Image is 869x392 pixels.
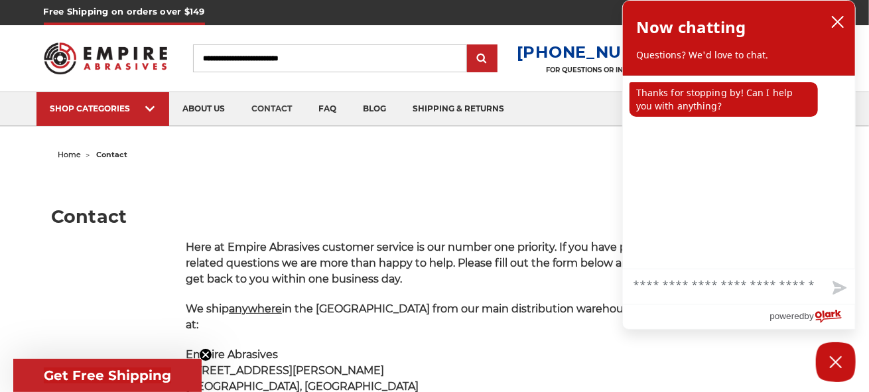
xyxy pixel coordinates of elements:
button: Close teaser [199,348,212,361]
span: contact [96,150,127,159]
a: [PHONE_NUMBER] [517,42,680,62]
div: Get Free ShippingClose teaser [13,359,202,392]
div: SHOP CATEGORIES [50,103,156,113]
span: anywhere [229,302,282,315]
p: FOR QUESTIONS OR INQUIRIES [517,66,680,74]
span: Here at Empire Abrasives customer service is our number one priority. If you have product related... [186,241,675,285]
a: shipping & returns [399,92,517,126]
a: blog [350,92,399,126]
span: We ship in the [GEOGRAPHIC_DATA] from our main distribution warehouse located at: [186,302,678,331]
a: faq [305,92,350,126]
span: by [805,308,814,324]
p: Thanks for stopping by! Can I help you with anything? [630,82,818,117]
span: powered [769,308,804,324]
span: Get Free Shipping [44,367,171,383]
a: about us [169,92,238,126]
h1: Contact [51,208,818,226]
button: Close Chatbox [816,342,856,382]
a: Powered by Olark [769,304,855,329]
button: Send message [822,273,855,304]
button: close chatbox [827,12,848,32]
a: home [58,150,81,159]
div: chat [623,76,855,269]
span: Empire Abrasives [186,348,278,361]
img: Empire Abrasives [44,34,167,83]
p: Questions? We'd love to chat. [636,48,842,62]
a: contact [238,92,305,126]
h2: Now chatting [636,14,746,40]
